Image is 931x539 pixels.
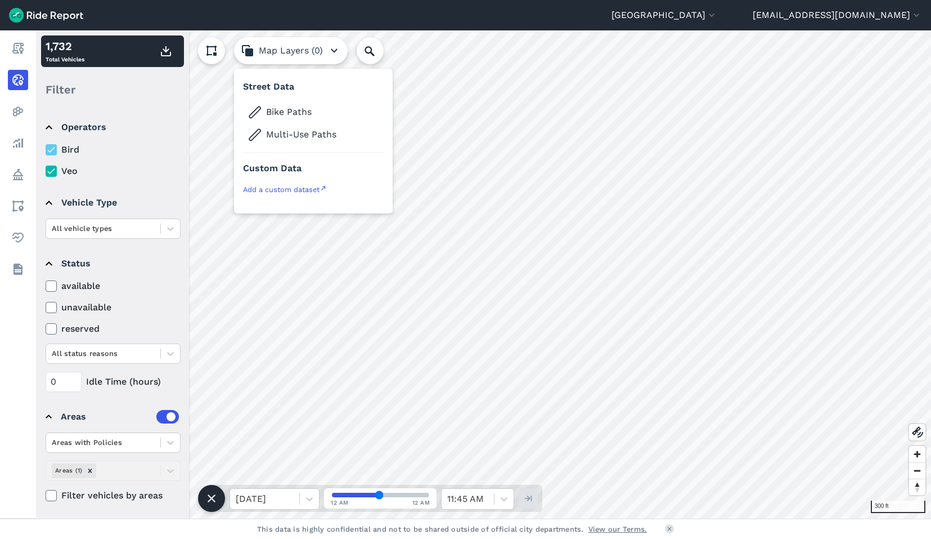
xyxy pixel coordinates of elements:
img: Ride Report [9,8,83,23]
h3: Street Data [243,80,384,98]
a: Realtime [8,70,28,90]
label: Bird [46,143,181,157]
input: Search Location or Vehicles [357,37,402,64]
button: [GEOGRAPHIC_DATA] [611,8,717,22]
canvas: Map [36,30,931,519]
label: unavailable [46,301,181,314]
span: Multi-Use Paths [266,128,379,141]
summary: Operators [46,112,179,143]
a: Policy [8,164,28,185]
a: Datasets [8,259,28,279]
button: Map Layers (0) [234,37,348,64]
h3: Custom Data [243,162,384,180]
div: 1,732 [46,38,84,55]
a: View our Terms. [588,524,647,534]
a: Analyze [8,133,28,153]
a: Add a custom dataset [243,184,384,202]
div: Idle Time (hours) [46,372,181,392]
label: Filter vehicles by areas [46,489,181,502]
summary: Vehicle Type [46,187,179,219]
button: Zoom out [909,462,925,479]
button: Reset bearing to north [909,479,925,495]
a: Heatmaps [8,101,28,122]
summary: Areas [46,401,179,433]
div: Areas [61,410,179,424]
label: reserved [46,322,181,336]
span: 12 AM [331,498,349,507]
a: Health [8,228,28,248]
div: Filter [41,72,184,107]
a: Areas [8,196,28,216]
span: 12 AM [412,498,430,507]
span: Bike Paths [266,105,379,119]
button: Zoom in [909,446,925,462]
button: Multi-Use Paths [243,125,384,143]
label: Veo [46,164,181,178]
a: Report [8,38,28,59]
summary: Status [46,248,179,279]
div: Total Vehicles [46,38,84,65]
div: 300 ft [871,501,925,513]
label: available [46,279,181,293]
button: Bike Paths [243,103,384,121]
button: [EMAIL_ADDRESS][DOMAIN_NAME] [753,8,922,22]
